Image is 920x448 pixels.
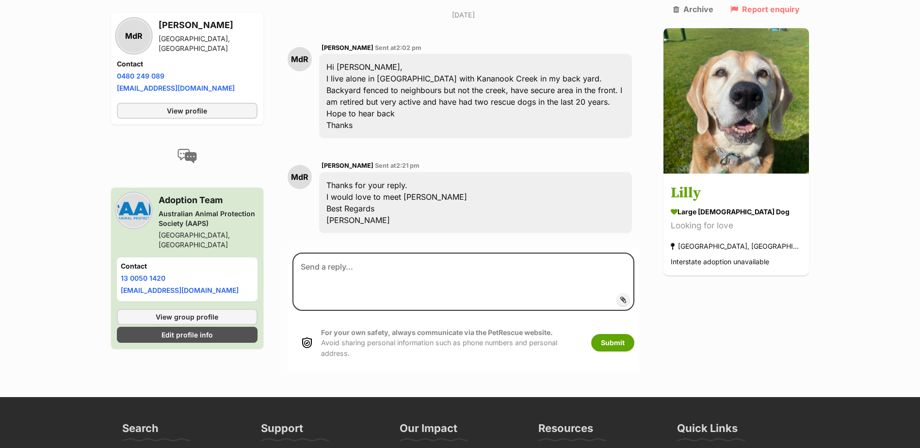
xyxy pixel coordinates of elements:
[159,193,258,207] h3: Adoption Team
[671,240,802,253] div: [GEOGRAPHIC_DATA], [GEOGRAPHIC_DATA]
[156,312,218,322] span: View group profile
[159,34,258,53] div: [GEOGRAPHIC_DATA], [GEOGRAPHIC_DATA]
[730,5,800,14] a: Report enquiry
[288,165,312,189] div: MdR
[321,328,553,336] strong: For your own safety, always communicate via the PetRescue website.
[167,106,207,116] span: View profile
[321,327,581,358] p: Avoid sharing personal information such as phone numbers and personal address.
[400,421,457,441] h3: Our Impact
[117,327,258,343] a: Edit profile info
[671,220,802,233] div: Looking for love
[538,421,593,441] h3: Resources
[671,183,802,205] h3: Lilly
[117,59,258,69] h4: Contact
[161,330,213,340] span: Edit profile info
[117,84,235,92] a: [EMAIL_ADDRESS][DOMAIN_NAME]
[396,44,421,51] span: 2:02 pm
[159,230,258,250] div: [GEOGRAPHIC_DATA], [GEOGRAPHIC_DATA]
[663,28,809,174] img: Lilly
[591,334,634,352] button: Submit
[121,286,239,294] a: [EMAIL_ADDRESS][DOMAIN_NAME]
[159,18,258,32] h3: [PERSON_NAME]
[663,176,809,276] a: Lilly large [DEMOGRAPHIC_DATA] Dog Looking for love [GEOGRAPHIC_DATA], [GEOGRAPHIC_DATA] Intersta...
[396,162,420,169] span: 2:21 pm
[288,47,312,71] div: MdR
[671,207,802,217] div: large [DEMOGRAPHIC_DATA] Dog
[322,44,373,51] span: [PERSON_NAME]
[121,274,165,282] a: 13 0050 1420
[319,54,632,138] div: Hi [PERSON_NAME], I live alone in [GEOGRAPHIC_DATA] with Kananook Creek in my back yard. Backyard...
[178,149,197,163] img: conversation-icon-4a6f8262b818ee0b60e3300018af0b2d0b884aa5de6e9bcb8d3d4eeb1a70a7c4.svg
[375,44,421,51] span: Sent at
[261,421,303,441] h3: Support
[673,5,713,14] a: Archive
[322,162,373,169] span: [PERSON_NAME]
[117,309,258,325] a: View group profile
[121,261,254,271] h4: Contact
[117,72,164,80] a: 0480 249 089
[117,19,151,53] div: MdR
[677,421,738,441] h3: Quick Links
[671,258,769,266] span: Interstate adoption unavailable
[117,103,258,119] a: View profile
[117,193,151,227] img: Australian Animal Protection Society (AAPS) profile pic
[159,209,258,228] div: Australian Animal Protection Society (AAPS)
[375,162,420,169] span: Sent at
[319,172,632,233] div: Thanks for your reply. I would love to meet [PERSON_NAME] Best Regards [PERSON_NAME]
[122,421,159,441] h3: Search
[288,10,640,20] p: [DATE]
